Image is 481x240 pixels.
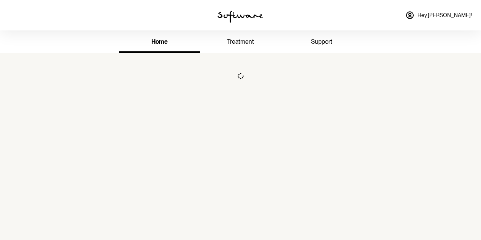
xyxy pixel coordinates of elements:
[217,11,263,23] img: software logo
[401,6,476,24] a: Hey,[PERSON_NAME]!
[227,38,254,45] span: treatment
[281,32,362,53] a: support
[119,32,200,53] a: home
[200,32,281,53] a: treatment
[151,38,168,45] span: home
[311,38,332,45] span: support
[418,12,472,19] span: Hey, [PERSON_NAME] !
